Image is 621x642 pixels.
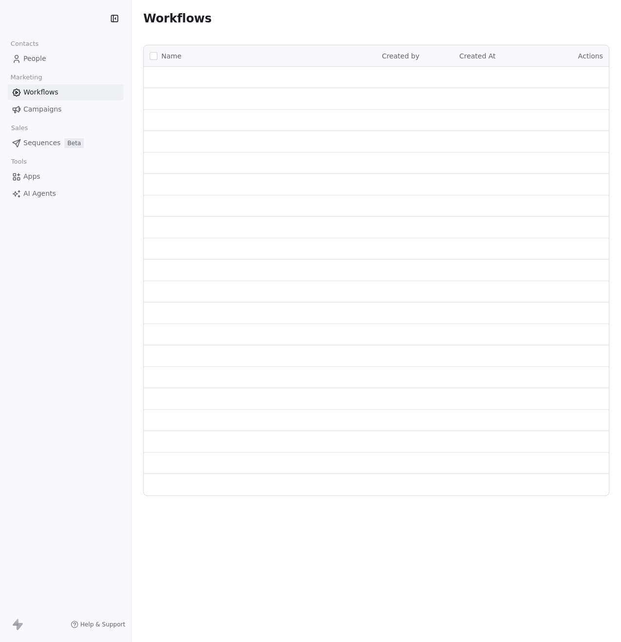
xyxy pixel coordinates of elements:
[71,621,125,628] a: Help & Support
[8,101,123,117] a: Campaigns
[7,154,31,169] span: Tools
[8,186,123,202] a: AI Agents
[23,138,60,148] span: Sequences
[6,70,46,85] span: Marketing
[8,84,123,100] a: Workflows
[382,52,419,60] span: Created by
[7,121,32,135] span: Sales
[8,169,123,185] a: Apps
[23,171,40,182] span: Apps
[23,87,58,97] span: Workflows
[80,621,125,628] span: Help & Support
[459,52,496,60] span: Created At
[64,138,84,148] span: Beta
[6,37,43,51] span: Contacts
[23,54,46,64] span: People
[578,52,603,60] span: Actions
[8,135,123,151] a: SequencesBeta
[23,104,61,114] span: Campaigns
[8,51,123,67] a: People
[23,189,56,199] span: AI Agents
[143,12,212,25] span: Workflows
[161,51,181,61] span: Name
